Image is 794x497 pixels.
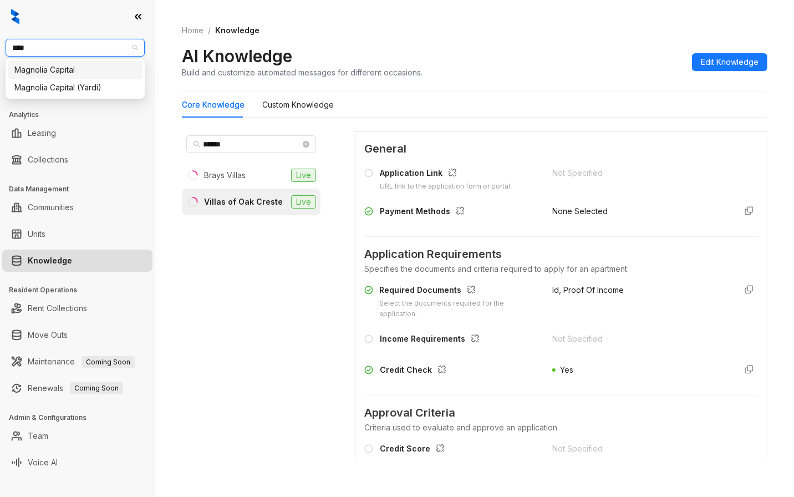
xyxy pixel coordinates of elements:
[193,140,201,148] span: search
[364,263,758,275] div: Specifies the documents and criteria required to apply for an apartment.
[560,365,573,374] span: Yes
[379,298,539,319] div: Select the documents required for the application.
[364,422,758,434] div: Criteria used to evaluate and approve an application.
[303,141,309,148] span: close-circle
[552,285,624,295] span: Id, Proof Of Income
[2,223,152,245] li: Units
[692,53,767,71] button: Edit Knowledge
[182,99,245,111] div: Core Knowledge
[2,452,152,474] li: Voice AI
[2,297,152,319] li: Rent Collections
[8,79,142,97] div: Magnolia Capital (Yardi)
[28,452,58,474] a: Voice AI
[204,169,246,181] div: Brays Villas
[291,169,316,182] span: Live
[552,333,727,345] div: Not Specified
[11,9,19,24] img: logo
[2,196,152,219] li: Communities
[2,425,152,447] li: Team
[28,122,56,144] a: Leasing
[379,284,539,298] div: Required Documents
[291,195,316,209] span: Live
[364,404,758,422] span: Approval Criteria
[262,99,334,111] div: Custom Knowledge
[364,246,758,263] span: Application Requirements
[2,377,152,399] li: Renewals
[28,223,45,245] a: Units
[2,74,152,97] li: Leads
[28,196,74,219] a: Communities
[182,67,423,78] div: Build and customize automated messages for different occasions.
[28,250,72,272] a: Knowledge
[380,443,449,457] div: Credit Score
[2,324,152,346] li: Move Outs
[701,56,759,68] span: Edit Knowledge
[380,333,484,347] div: Income Requirements
[180,24,206,37] a: Home
[2,351,152,373] li: Maintenance
[28,377,123,399] a: RenewalsComing Soon
[552,167,727,179] div: Not Specified
[364,140,758,158] span: General
[2,122,152,144] li: Leasing
[28,149,68,171] a: Collections
[2,250,152,272] li: Knowledge
[9,184,155,194] h3: Data Management
[182,45,292,67] h2: AI Knowledge
[14,82,136,94] div: Magnolia Capital (Yardi)
[208,24,211,37] li: /
[82,356,135,368] span: Coming Soon
[2,149,152,171] li: Collections
[380,167,512,181] div: Application Link
[28,297,87,319] a: Rent Collections
[204,196,283,208] div: Villas of Oak Creste
[552,443,727,455] div: Not Specified
[28,425,48,447] a: Team
[9,413,155,423] h3: Admin & Configurations
[380,364,451,378] div: Credit Check
[552,206,608,216] span: None Selected
[70,382,123,394] span: Coming Soon
[9,285,155,295] h3: Resident Operations
[380,181,512,192] div: URL link to the application form or portal.
[215,26,259,35] span: Knowledge
[380,205,469,220] div: Payment Methods
[14,64,136,76] div: Magnolia Capital
[9,110,155,120] h3: Analytics
[28,324,68,346] a: Move Outs
[8,61,142,79] div: Magnolia Capital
